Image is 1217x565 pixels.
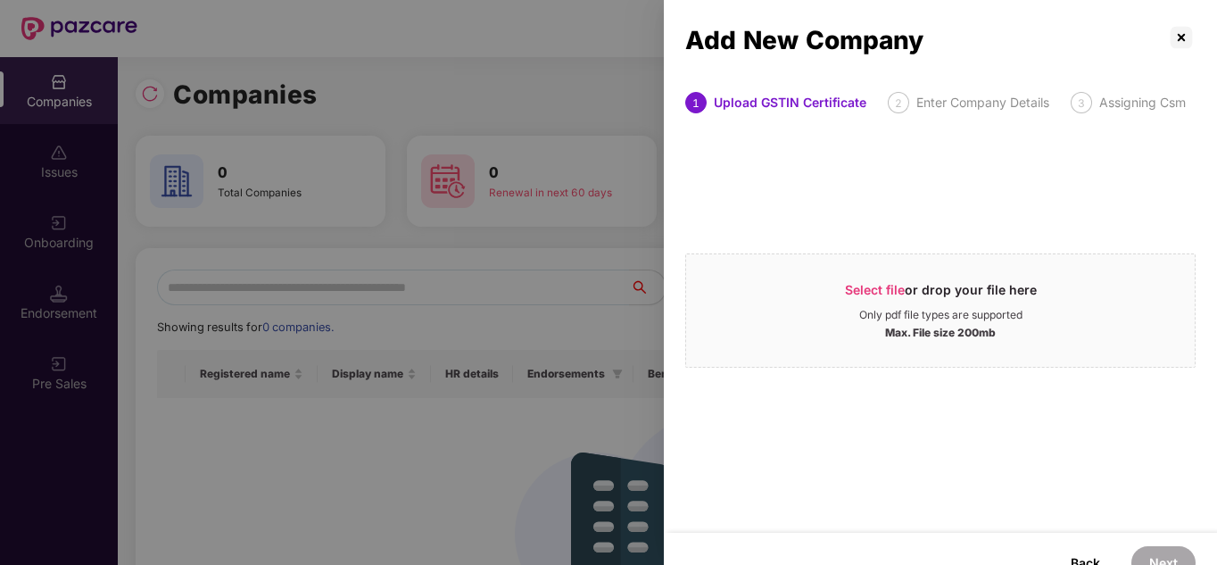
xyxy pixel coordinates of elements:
[845,281,1037,308] div: or drop your file here
[895,96,902,110] span: 2
[1099,92,1186,113] div: Assigning Csm
[845,282,905,297] span: Select file
[1078,96,1085,110] span: 3
[686,268,1195,353] span: Select fileor drop your file hereOnly pdf file types are supportedMax. File size 200mb
[885,322,996,340] div: Max. File size 200mb
[859,308,1022,322] div: Only pdf file types are supported
[714,92,866,113] div: Upload GSTIN Certificate
[685,30,1167,50] div: Add New Company
[692,96,700,110] span: 1
[916,92,1049,113] div: Enter Company Details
